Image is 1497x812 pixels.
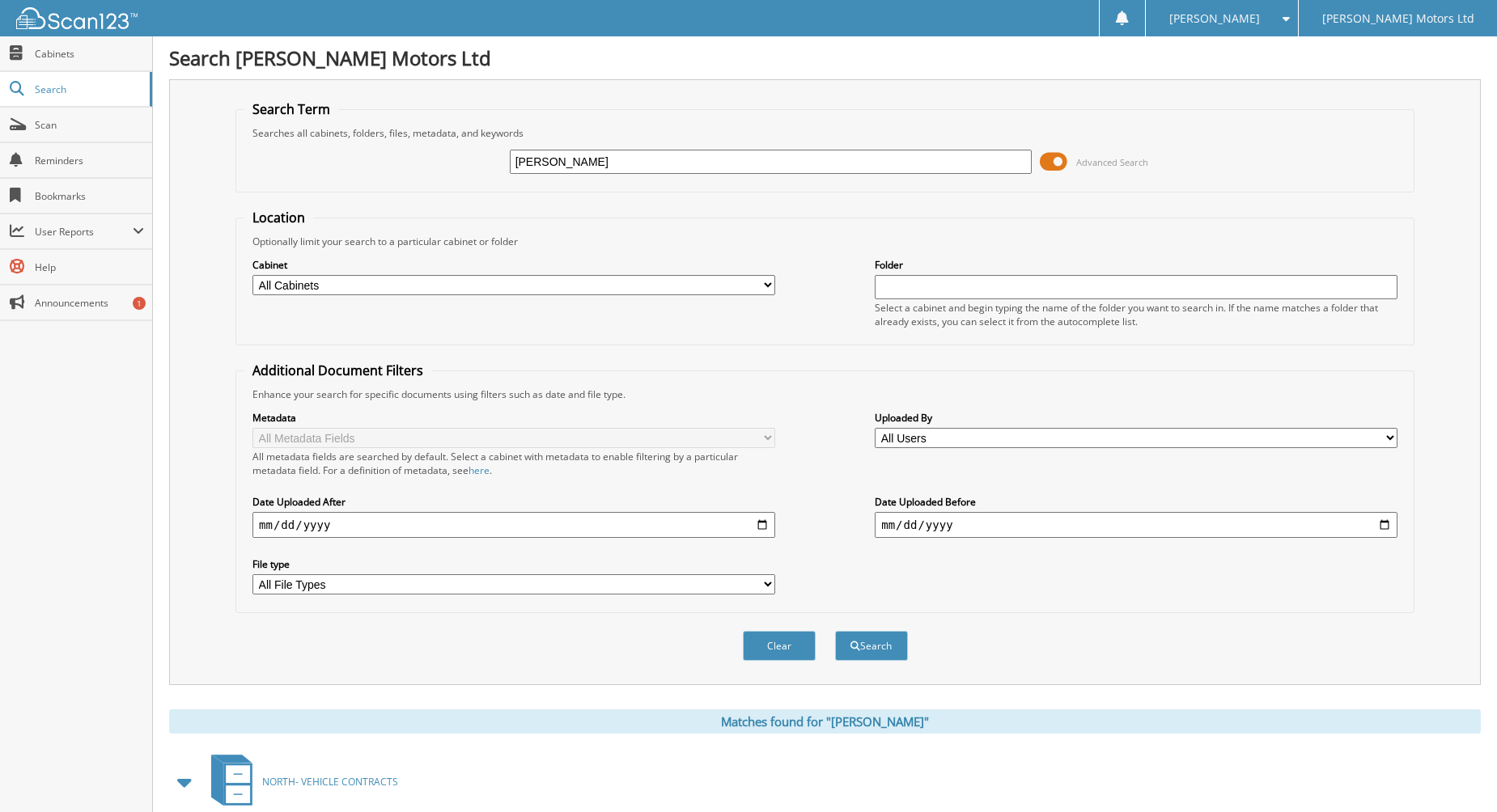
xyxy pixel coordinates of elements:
[35,296,144,310] span: Announcements
[35,47,144,61] span: Cabinets
[244,235,1406,248] div: Optionally limit your search to a particular cabinet or folder
[875,512,1397,538] input: end
[875,411,1397,425] label: Uploaded By
[252,258,775,272] label: Cabinet
[244,387,1406,401] div: Enhance your search for specific documents using filters such as date and file type.
[469,463,490,477] a: here
[252,495,775,509] label: Date Uploaded After
[835,631,908,661] button: Search
[1169,14,1260,23] span: [PERSON_NAME]
[35,118,144,132] span: Scan
[35,225,133,239] span: User Reports
[133,297,146,310] div: 1
[252,557,775,571] label: File type
[252,450,775,477] div: All metadata fields are searched by default. Select a cabinet with metadata to enable filtering b...
[875,495,1397,509] label: Date Uploaded Before
[1076,156,1148,168] span: Advanced Search
[169,709,1481,734] div: Matches found for "[PERSON_NAME]"
[35,189,144,203] span: Bookmarks
[169,44,1481,71] h1: Search [PERSON_NAME] Motors Ltd
[244,126,1406,140] div: Searches all cabinets, folders, files, metadata, and keywords
[35,154,144,167] span: Reminders
[244,100,338,118] legend: Search Term
[35,260,144,274] span: Help
[743,631,816,661] button: Clear
[1322,14,1474,23] span: [PERSON_NAME] Motors Ltd
[252,411,775,425] label: Metadata
[244,209,313,226] legend: Location
[244,362,431,379] legend: Additional Document Filters
[875,258,1397,272] label: Folder
[252,512,775,538] input: start
[16,7,138,29] img: scan123-logo-white.svg
[35,82,142,96] span: Search
[875,301,1397,328] div: Select a cabinet and begin typing the name of the folder you want to search in. If the name match...
[262,775,398,789] span: NORTH- VEHICLE CONTRACTS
